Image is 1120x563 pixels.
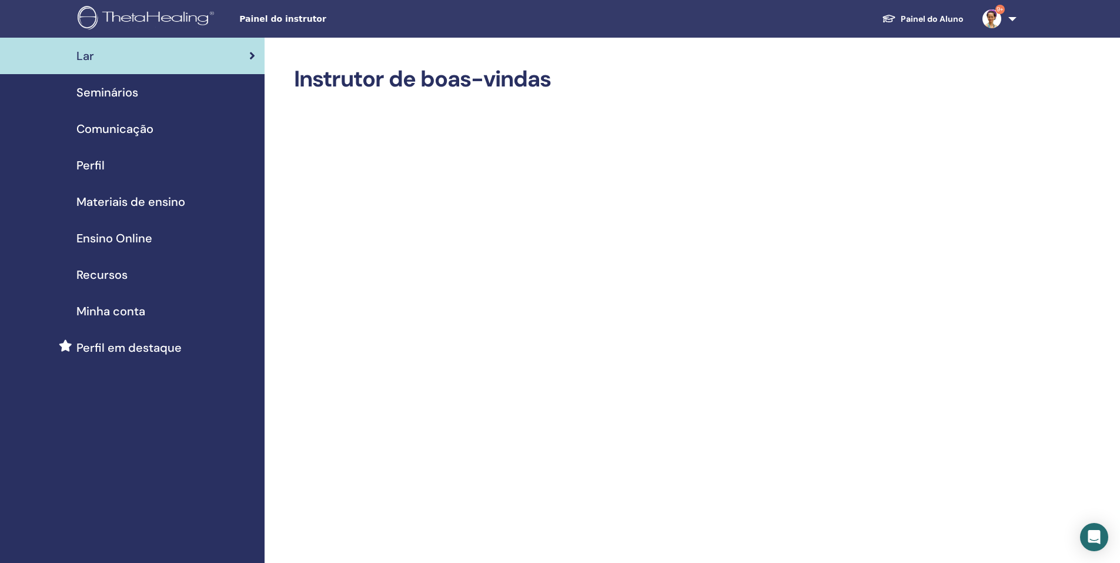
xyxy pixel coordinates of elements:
span: Perfil [76,156,105,174]
h2: Instrutor de boas-vindas [294,66,999,93]
span: Materiais de ensino [76,193,185,211]
span: Ensino Online [76,229,152,247]
img: default.jpg [982,9,1001,28]
span: Seminários [76,84,138,101]
span: Perfil em destaque [76,339,182,357]
img: logo.png [78,6,218,32]
div: Open Intercom Messenger [1080,523,1108,551]
a: Painel do Aluno [872,8,973,30]
img: graduation-cap-white.svg [882,14,896,24]
span: 9+ [995,5,1005,14]
span: Lar [76,47,94,65]
span: Comunicação [76,120,153,138]
span: Painel do instrutor [239,13,416,25]
span: Minha conta [76,302,145,320]
span: Recursos [76,266,128,284]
